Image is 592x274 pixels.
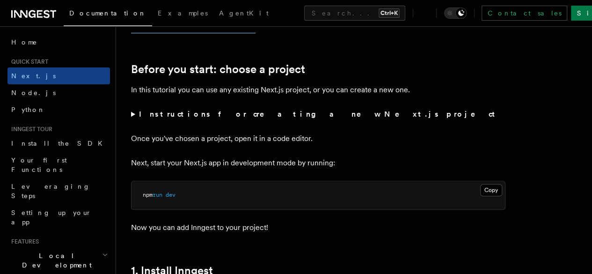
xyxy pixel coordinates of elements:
[304,6,405,21] button: Search...Ctrl+K
[131,83,505,96] p: In this tutorial you can use any existing Next.js project, or you can create a new one.
[69,9,146,17] span: Documentation
[131,221,505,234] p: Now you can add Inngest to your project!
[7,152,110,178] a: Your first Functions
[7,34,110,51] a: Home
[131,108,505,121] summary: Instructions for creating a new Next.js project
[482,6,567,21] a: Contact sales
[11,37,37,47] span: Home
[158,9,208,17] span: Examples
[131,156,505,170] p: Next, start your Next.js app in development mode by running:
[131,132,505,145] p: Once you've chosen a project, open it in a code editor.
[11,183,90,200] span: Leveraging Steps
[480,184,502,196] button: Copy
[153,192,162,198] span: run
[7,178,110,204] a: Leveraging Steps
[7,58,48,66] span: Quick start
[11,106,45,113] span: Python
[7,238,39,245] span: Features
[7,126,52,133] span: Inngest tour
[131,63,305,76] a: Before you start: choose a project
[7,101,110,118] a: Python
[7,247,110,274] button: Local Development
[219,9,269,17] span: AgentKit
[11,156,67,173] span: Your first Functions
[11,72,56,80] span: Next.js
[7,84,110,101] a: Node.js
[379,8,400,18] kbd: Ctrl+K
[11,209,92,226] span: Setting up your app
[444,7,467,19] button: Toggle dark mode
[64,3,152,26] a: Documentation
[7,251,102,270] span: Local Development
[11,89,56,96] span: Node.js
[152,3,213,25] a: Examples
[11,140,108,147] span: Install the SDK
[166,192,175,198] span: dev
[7,204,110,230] a: Setting up your app
[7,135,110,152] a: Install the SDK
[143,192,153,198] span: npm
[7,67,110,84] a: Next.js
[139,110,499,118] strong: Instructions for creating a new Next.js project
[213,3,274,25] a: AgentKit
